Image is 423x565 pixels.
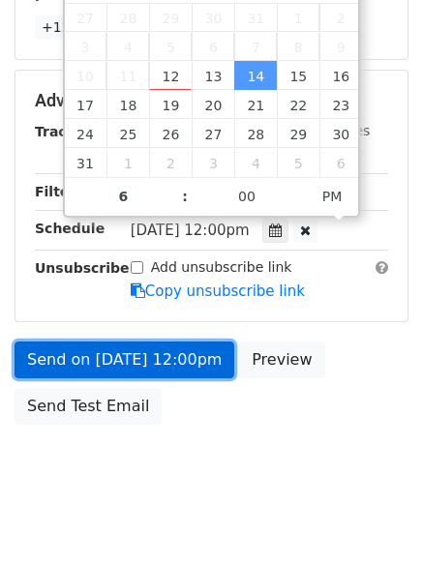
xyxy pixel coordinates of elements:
[234,61,277,90] span: August 14, 2025
[277,119,319,148] span: August 29, 2025
[234,3,277,32] span: July 31, 2025
[106,32,149,61] span: August 4, 2025
[234,32,277,61] span: August 7, 2025
[188,177,306,216] input: Minute
[65,119,107,148] span: August 24, 2025
[35,221,105,236] strong: Schedule
[149,90,192,119] span: August 19, 2025
[149,148,192,177] span: September 2, 2025
[319,61,362,90] span: August 16, 2025
[192,119,234,148] span: August 27, 2025
[319,3,362,32] span: August 2, 2025
[106,90,149,119] span: August 18, 2025
[65,3,107,32] span: July 27, 2025
[277,61,319,90] span: August 15, 2025
[192,3,234,32] span: July 30, 2025
[277,148,319,177] span: September 5, 2025
[35,260,130,276] strong: Unsubscribe
[106,148,149,177] span: September 1, 2025
[239,342,324,378] a: Preview
[131,222,250,239] span: [DATE] 12:00pm
[319,148,362,177] span: September 6, 2025
[65,148,107,177] span: August 31, 2025
[106,119,149,148] span: August 25, 2025
[106,3,149,32] span: July 28, 2025
[192,148,234,177] span: September 3, 2025
[326,472,423,565] iframe: Chat Widget
[65,61,107,90] span: August 10, 2025
[15,342,234,378] a: Send on [DATE] 12:00pm
[192,61,234,90] span: August 13, 2025
[131,282,305,300] a: Copy unsubscribe link
[149,61,192,90] span: August 12, 2025
[306,177,359,216] span: Click to toggle
[192,32,234,61] span: August 6, 2025
[35,124,100,139] strong: Tracking
[35,90,388,111] h5: Advanced
[35,15,116,40] a: +12 more
[192,90,234,119] span: August 20, 2025
[106,61,149,90] span: August 11, 2025
[277,32,319,61] span: August 8, 2025
[65,90,107,119] span: August 17, 2025
[277,90,319,119] span: August 22, 2025
[234,119,277,148] span: August 28, 2025
[35,184,84,199] strong: Filters
[149,32,192,61] span: August 5, 2025
[234,90,277,119] span: August 21, 2025
[65,32,107,61] span: August 3, 2025
[149,3,192,32] span: July 29, 2025
[15,388,162,425] a: Send Test Email
[277,3,319,32] span: August 1, 2025
[319,119,362,148] span: August 30, 2025
[151,257,292,278] label: Add unsubscribe link
[319,90,362,119] span: August 23, 2025
[319,32,362,61] span: August 9, 2025
[234,148,277,177] span: September 4, 2025
[149,119,192,148] span: August 26, 2025
[182,177,188,216] span: :
[65,177,183,216] input: Hour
